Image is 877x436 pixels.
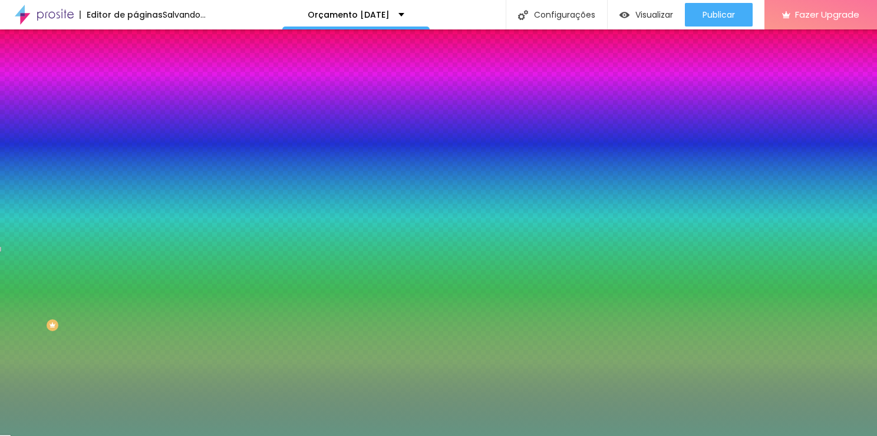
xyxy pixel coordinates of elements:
button: Visualizar [608,3,685,27]
span: Publicar [703,10,735,19]
img: Icone [518,10,528,20]
p: Orçamento [DATE] [308,11,390,19]
img: view-1.svg [619,10,629,20]
span: Visualizar [635,10,673,19]
div: Editor de páginas [80,11,163,19]
div: Salvando... [163,11,206,19]
button: Publicar [685,3,753,27]
span: Fazer Upgrade [795,9,859,19]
